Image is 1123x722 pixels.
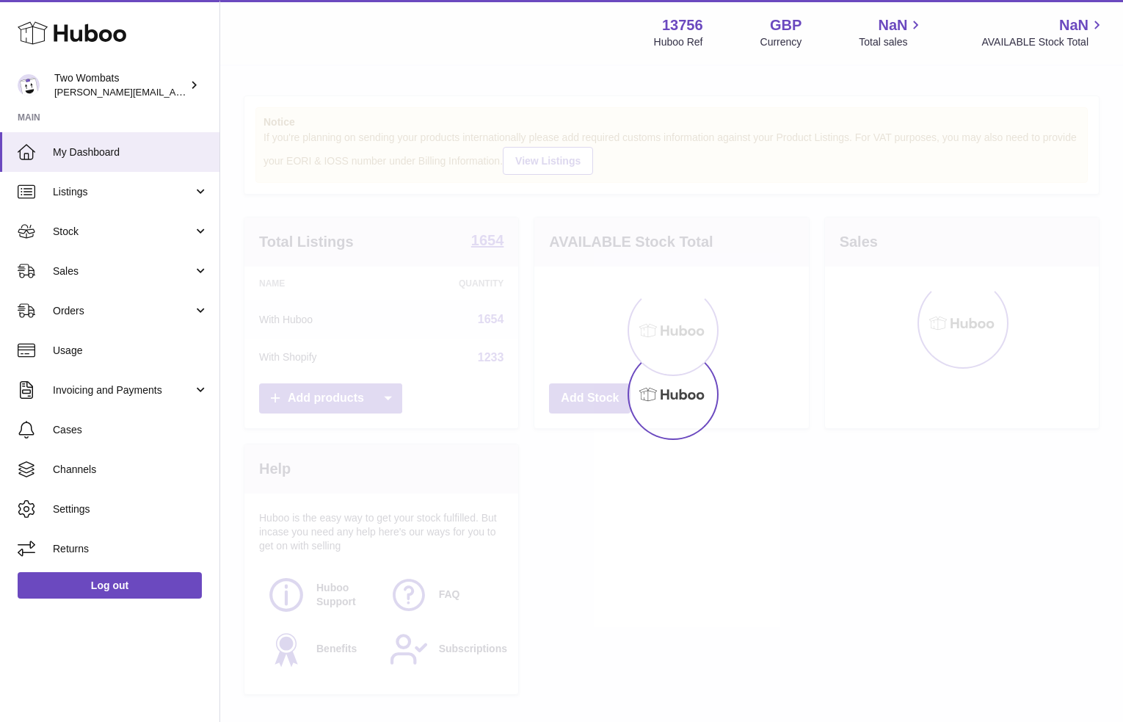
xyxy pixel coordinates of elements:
span: NaN [878,15,907,35]
span: Settings [53,502,208,516]
span: NaN [1059,15,1089,35]
span: Returns [53,542,208,556]
span: AVAILABLE Stock Total [981,35,1105,49]
img: adam.randall@twowombats.com [18,74,40,96]
strong: 13756 [662,15,703,35]
span: Invoicing and Payments [53,383,193,397]
span: Channels [53,463,208,477]
span: Listings [53,185,193,199]
span: Sales [53,264,193,278]
span: Cases [53,423,208,437]
div: Currency [760,35,802,49]
span: [PERSON_NAME][EMAIL_ADDRESS][PERSON_NAME][DOMAIN_NAME] [54,86,373,98]
span: Usage [53,344,208,358]
a: NaN AVAILABLE Stock Total [981,15,1105,49]
strong: GBP [770,15,802,35]
span: Stock [53,225,193,239]
div: Two Wombats [54,71,186,99]
span: Orders [53,304,193,318]
div: Huboo Ref [654,35,703,49]
a: NaN Total sales [859,15,924,49]
a: Log out [18,572,202,599]
span: Total sales [859,35,924,49]
span: My Dashboard [53,145,208,159]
